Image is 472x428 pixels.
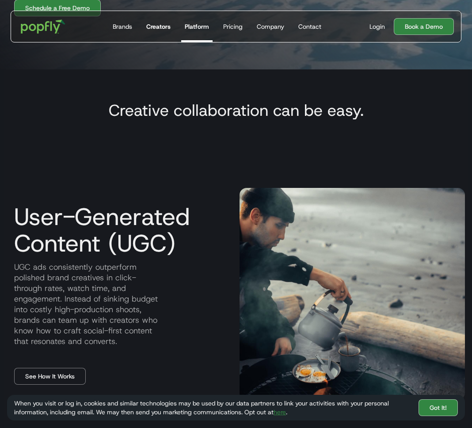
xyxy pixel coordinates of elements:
a: Contact [295,11,325,42]
div: When you visit or log in, cookies and similar technologies may be used by our data partners to li... [14,399,411,417]
div: Platform [185,22,209,31]
div: Pricing [223,22,243,31]
div: Brands [113,22,132,31]
a: Platform [181,11,213,42]
a: Got It! [419,399,458,416]
div: Creators [146,22,171,31]
a: Pricing [220,11,246,42]
p: UGC ads consistently outperform polished brand creatives in click-through rates, watch time, and ... [7,262,232,347]
div: Login [369,22,385,31]
a: home [15,13,72,40]
a: Book a Demo [394,18,454,35]
div: Contact [298,22,321,31]
a: Creators [143,11,174,42]
a: Brands [109,11,136,42]
div: Company [257,22,284,31]
h3: Creative collaboration can be easy. [109,99,364,121]
a: Login [366,22,388,31]
a: here [274,408,286,416]
h3: User-Generated Content (UGC) [7,203,232,256]
a: Company [253,11,288,42]
a: See How It Works [14,368,86,385]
